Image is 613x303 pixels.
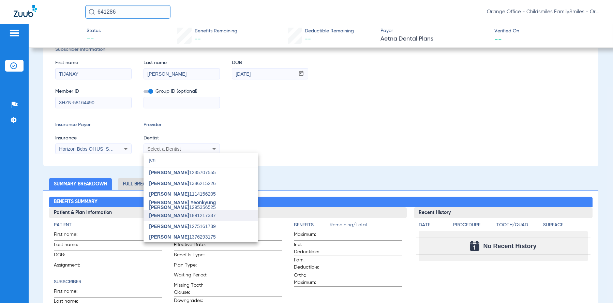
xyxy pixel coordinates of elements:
[149,224,189,229] span: [PERSON_NAME]
[149,213,215,218] span: 1891217337
[149,191,189,197] span: [PERSON_NAME]
[579,270,613,303] iframe: Chat Widget
[149,213,189,218] span: [PERSON_NAME]
[149,170,215,175] span: 1235707555
[144,153,258,167] input: dropdown search
[149,200,253,210] span: 1295356525
[149,181,215,186] span: 1386215226
[149,200,216,210] span: [PERSON_NAME] Yeonkyung [PERSON_NAME]
[149,170,189,175] span: [PERSON_NAME]
[149,181,189,186] span: [PERSON_NAME]
[149,224,215,229] span: 1275161739
[149,234,215,239] span: 1376293175
[149,192,215,196] span: 1114156205
[149,234,189,240] span: [PERSON_NAME]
